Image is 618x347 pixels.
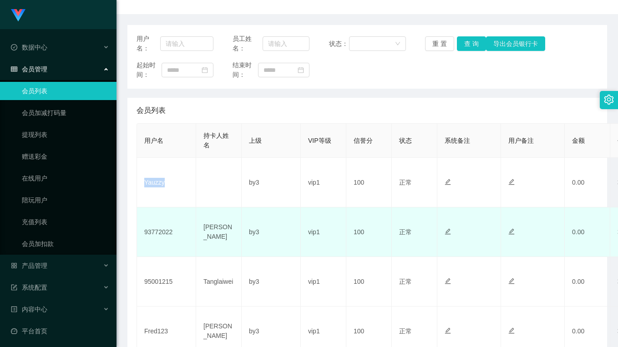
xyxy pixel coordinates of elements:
[308,137,331,144] span: VIP等级
[11,44,17,50] i: 图标: check-circle-o
[425,36,454,51] button: 重 置
[565,207,610,257] td: 0.00
[22,169,109,187] a: 在线用户
[399,179,412,186] span: 正常
[298,67,304,73] i: 图标: calendar
[301,257,346,307] td: vip1
[242,207,301,257] td: by3
[11,44,47,51] span: 数据中心
[233,34,263,53] span: 员工姓名：
[399,137,412,144] span: 状态
[508,179,515,185] i: 图标: edit
[301,207,346,257] td: vip1
[11,284,17,291] i: 图标: form
[346,207,392,257] td: 100
[11,262,17,269] i: 图标: appstore-o
[508,137,534,144] span: 用户备注
[22,235,109,253] a: 会员加扣款
[22,82,109,100] a: 会员列表
[22,147,109,166] a: 赠送彩金
[572,137,585,144] span: 金额
[203,132,229,149] span: 持卡人姓名
[137,257,196,307] td: 95001215
[22,126,109,144] a: 提现列表
[11,262,47,269] span: 产品管理
[457,36,486,51] button: 查 询
[196,207,242,257] td: [PERSON_NAME]
[11,306,17,312] i: 图标: profile
[137,34,160,53] span: 用户名：
[399,327,412,335] span: 正常
[11,9,25,22] img: logo.9652507e.png
[508,327,515,334] i: 图标: edit
[445,278,451,284] i: 图标: edit
[263,36,309,51] input: 请输入
[11,66,17,72] i: 图标: table
[22,191,109,209] a: 陪玩用户
[196,257,242,307] td: Tanglaiwei
[445,228,451,235] i: 图标: edit
[445,327,451,334] i: 图标: edit
[137,60,162,80] span: 起始时间：
[137,207,196,257] td: 93772022
[242,257,301,307] td: by3
[249,137,262,144] span: 上级
[329,39,349,49] span: 状态：
[346,257,392,307] td: 100
[22,104,109,122] a: 会员加减打码量
[399,228,412,236] span: 正常
[486,36,545,51] button: 导出会员银行卡
[137,158,196,207] td: Yauzzy
[508,228,515,235] i: 图标: edit
[242,158,301,207] td: by3
[508,278,515,284] i: 图标: edit
[233,60,258,80] span: 结束时间：
[137,105,166,116] span: 会员列表
[160,36,213,51] input: 请输入
[11,65,47,73] span: 会员管理
[301,158,346,207] td: vip1
[445,137,470,144] span: 系统备注
[565,158,610,207] td: 0.00
[11,284,47,291] span: 系统配置
[445,179,451,185] i: 图标: edit
[22,213,109,231] a: 充值列表
[395,41,400,47] i: 图标: down
[144,137,163,144] span: 用户名
[354,137,373,144] span: 信誉分
[11,306,47,313] span: 内容中心
[604,95,614,105] i: 图标: setting
[202,67,208,73] i: 图标: calendar
[346,158,392,207] td: 100
[565,257,610,307] td: 0.00
[11,322,109,340] a: 图标: dashboard平台首页
[399,278,412,285] span: 正常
